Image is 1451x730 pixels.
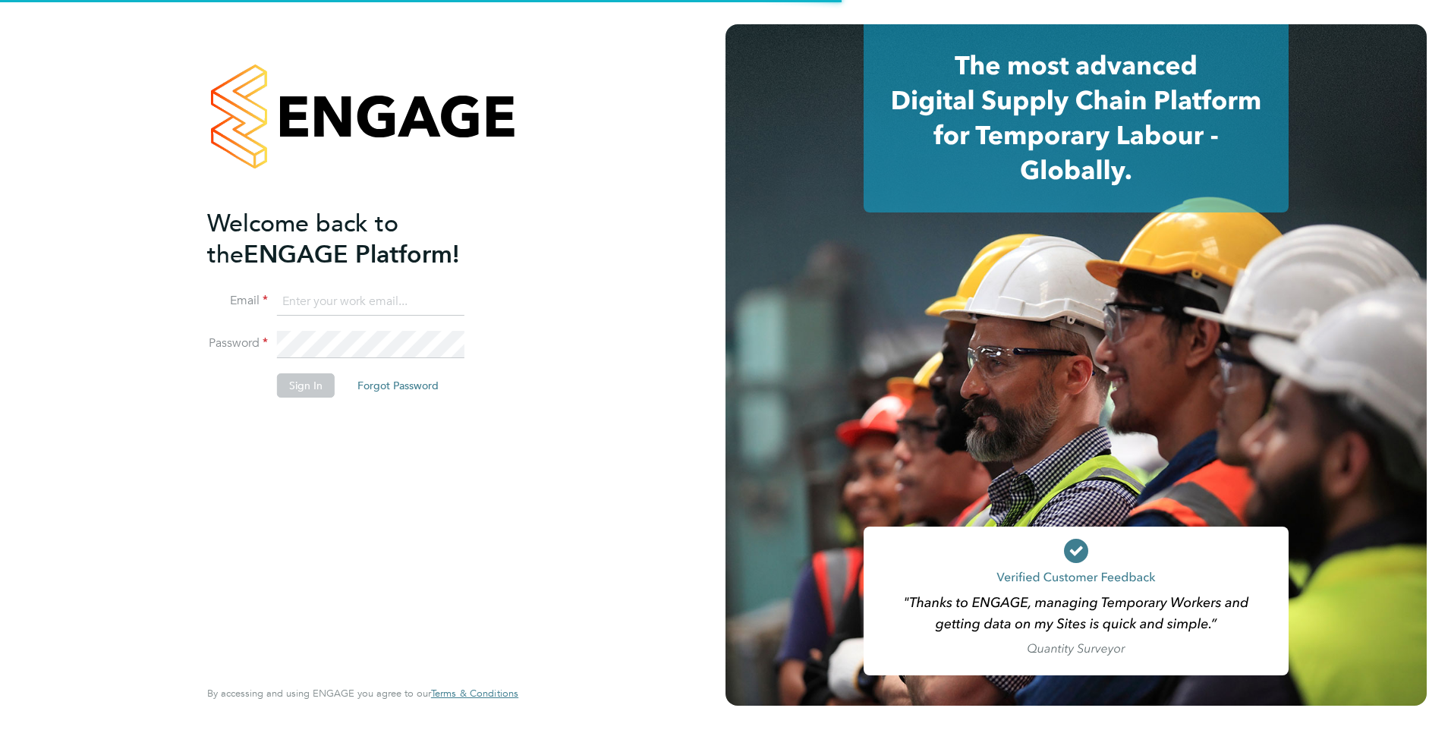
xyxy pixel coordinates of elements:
h2: ENGAGE Platform! [207,208,503,270]
label: Email [207,293,268,309]
a: Terms & Conditions [431,688,518,700]
span: Welcome back to the [207,209,398,269]
label: Password [207,335,268,351]
span: By accessing and using ENGAGE you agree to our [207,687,518,700]
button: Forgot Password [345,373,451,398]
input: Enter your work email... [277,288,464,316]
button: Sign In [277,373,335,398]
